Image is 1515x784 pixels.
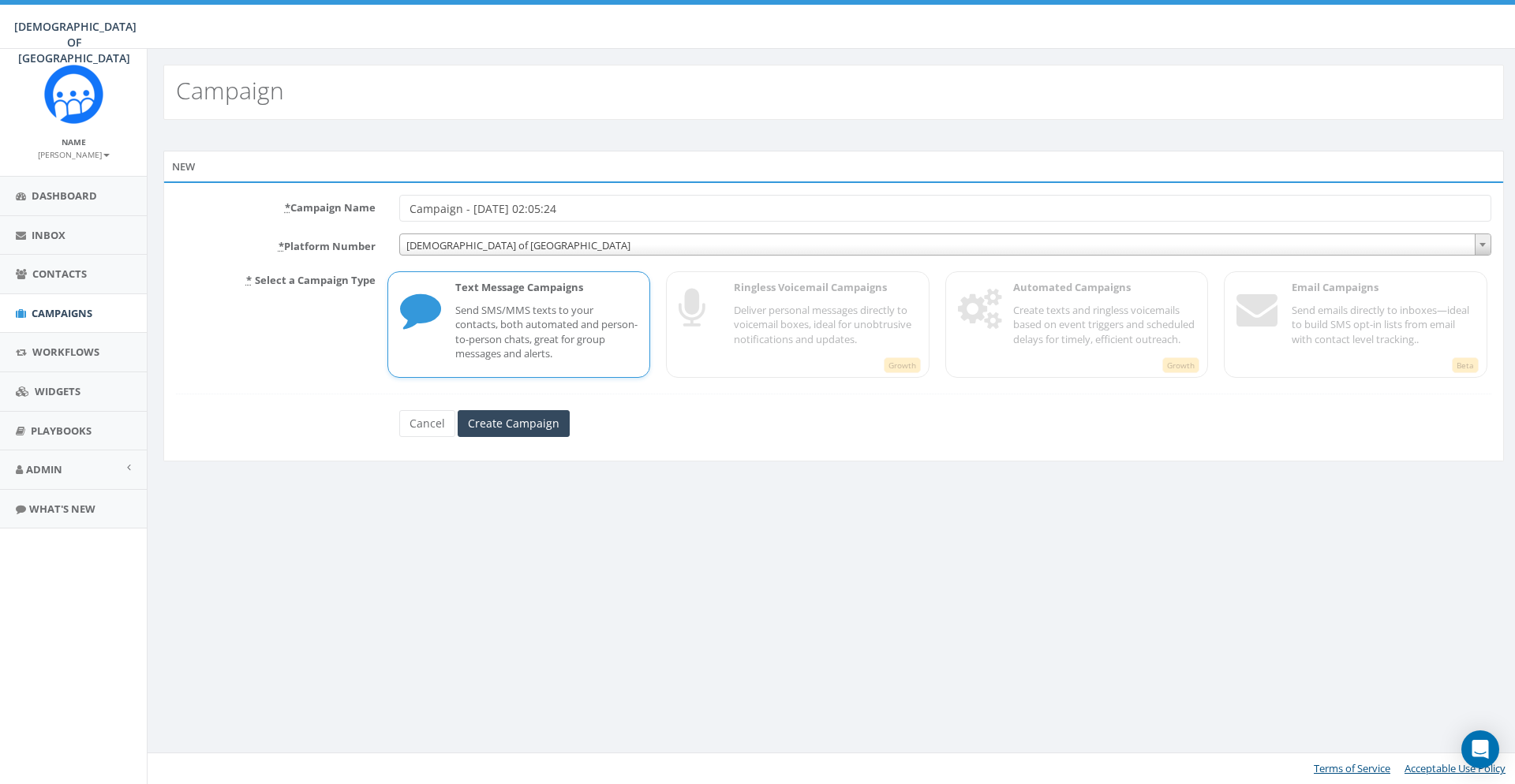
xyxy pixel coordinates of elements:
span: Inbox [32,228,65,242]
span: Campaigns [32,306,92,320]
a: Terms of Service [1314,761,1390,775]
p: Send SMS/MMS texts to your contacts, both automated and person-to-person chats, great for group m... [455,303,638,361]
span: Dashboard [32,189,97,203]
img: Rally_Corp_Icon.png [44,65,103,124]
abbr: required [279,239,284,253]
p: Text Message Campaigns [455,280,638,295]
span: Beta [1452,357,1479,373]
span: Chabad of Poland [399,233,1491,256]
span: What's New [29,502,95,516]
span: Admin [26,462,62,476]
label: Campaign Name [164,195,387,215]
span: Playbooks [31,424,92,438]
h2: Campaign [176,77,284,103]
span: Chabad of Poland [400,234,1491,256]
input: Create Campaign [458,410,570,437]
a: [PERSON_NAME] [38,147,110,161]
abbr: required [285,200,290,215]
span: Workflows [32,345,99,359]
small: [PERSON_NAME] [38,149,110,160]
span: [DEMOGRAPHIC_DATA] OF [GEOGRAPHIC_DATA] [14,19,137,65]
small: Name [62,136,86,147]
span: Growth [1162,357,1199,373]
label: Platform Number [164,233,387,254]
span: Select a Campaign Type [255,273,376,287]
input: Enter Campaign Name [399,195,1491,222]
div: New [163,151,1504,182]
a: Cancel [399,410,455,437]
span: Widgets [35,384,80,398]
a: Acceptable Use Policy [1405,761,1506,775]
div: Open Intercom Messenger [1461,730,1499,768]
span: Contacts [32,267,87,281]
span: Growth [884,357,921,373]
